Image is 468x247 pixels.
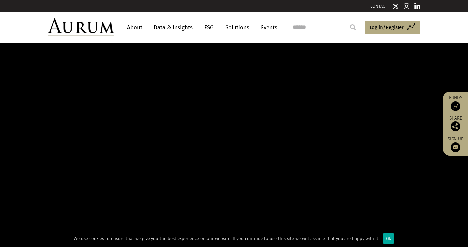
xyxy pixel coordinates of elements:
[201,21,217,34] a: ESG
[446,136,465,152] a: Sign up
[222,21,253,34] a: Solutions
[258,21,277,34] a: Events
[151,21,196,34] a: Data & Insights
[404,3,410,10] img: Instagram icon
[346,21,360,34] input: Submit
[446,116,465,131] div: Share
[451,121,460,131] img: Share this post
[451,142,460,152] img: Sign up to our newsletter
[370,4,387,9] a: CONTACT
[451,101,460,111] img: Access Funds
[365,21,420,35] a: Log in/Register
[48,18,114,36] img: Aurum
[383,233,394,244] div: Ok
[124,21,146,34] a: About
[370,23,404,31] span: Log in/Register
[392,3,399,10] img: Twitter icon
[414,3,420,10] img: Linkedin icon
[446,95,465,111] a: Funds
